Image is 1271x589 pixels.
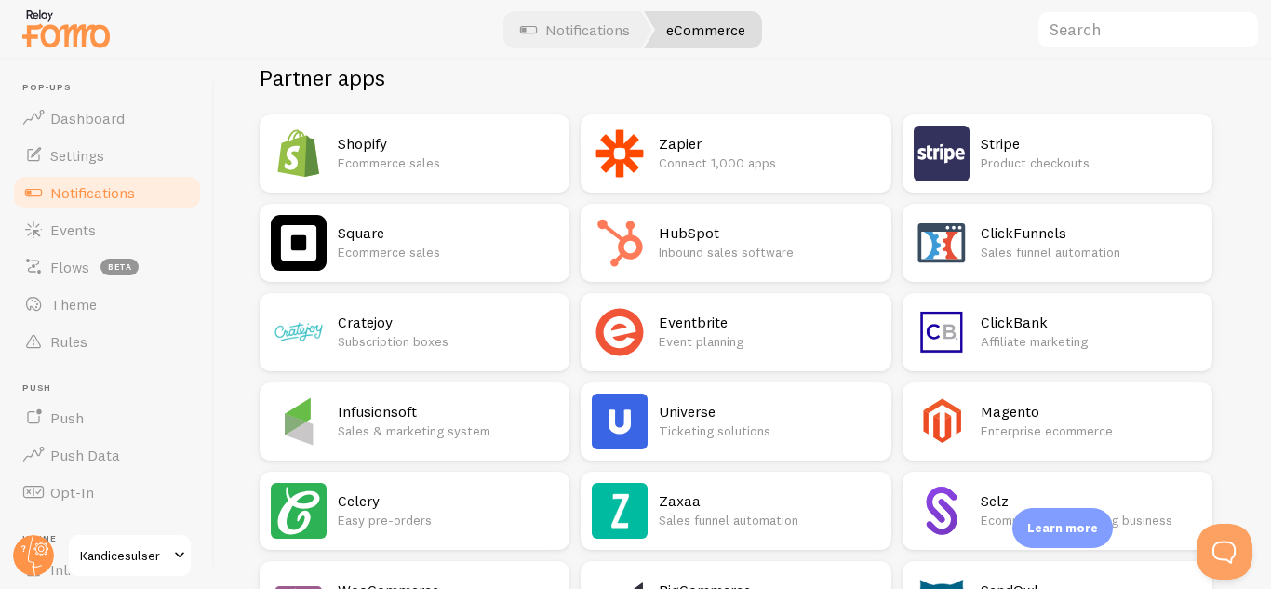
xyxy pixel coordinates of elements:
a: Theme [11,286,203,323]
span: Events [50,221,96,239]
h2: Infusionsoft [338,402,558,422]
h2: Partner apps [260,63,1212,92]
img: Shopify [271,126,327,181]
p: Sales funnel automation [981,243,1201,261]
span: Opt-In [50,483,94,502]
a: Rules [11,323,203,360]
p: Inbound sales software [659,243,879,261]
a: Flows beta [11,248,203,286]
span: Notifications [50,183,135,202]
h2: Shopify [338,134,558,154]
a: Settings [11,137,203,174]
h2: HubSpot [659,223,879,243]
span: beta [100,259,139,275]
img: Stripe [914,126,970,181]
h2: Zapier [659,134,879,154]
p: Sales & marketing system [338,422,558,440]
img: Square [271,215,327,271]
h2: Selz [981,491,1201,511]
h2: Celery [338,491,558,511]
img: Celery [271,483,327,539]
h2: Square [338,223,558,243]
a: Dashboard [11,100,203,137]
a: Push [11,399,203,436]
h2: ClickFunnels [981,223,1201,243]
p: Event planning [659,332,879,351]
p: Enterprise ecommerce [981,422,1201,440]
img: Zaxaa [592,483,648,539]
a: Events [11,211,203,248]
img: ClickBank [914,304,970,360]
img: fomo-relay-logo-orange.svg [20,5,113,52]
p: Connect 1,000 apps [659,154,879,172]
h2: Zaxaa [659,491,879,511]
img: Selz [914,483,970,539]
img: HubSpot [592,215,648,271]
h2: Eventbrite [659,313,879,332]
h2: ClickBank [981,313,1201,332]
iframe: Help Scout Beacon - Open [1197,524,1252,580]
p: Ecommerce for growing business [981,511,1201,529]
img: Eventbrite [592,304,648,360]
span: Push [50,408,84,427]
p: Affiliate marketing [981,332,1201,351]
p: Ticketing solutions [659,422,879,440]
img: ClickFunnels [914,215,970,271]
img: Cratejoy [271,304,327,360]
a: Push Data [11,436,203,474]
span: Flows [50,258,89,276]
p: Ecommerce sales [338,243,558,261]
p: Learn more [1027,519,1098,537]
a: Kandicesulser [67,533,193,578]
a: Opt-In [11,474,203,511]
span: Settings [50,146,104,165]
a: Notifications [11,174,203,211]
span: Push Data [50,446,120,464]
p: Product checkouts [981,154,1201,172]
h2: Magento [981,402,1201,422]
img: Magento [914,394,970,449]
div: Learn more [1012,508,1113,548]
span: Kandicesulser [80,544,168,567]
img: Infusionsoft [271,394,327,449]
span: Theme [50,295,97,314]
p: Ecommerce sales [338,154,558,172]
h2: Cratejoy [338,313,558,332]
p: Easy pre-orders [338,511,558,529]
p: Subscription boxes [338,332,558,351]
h2: Stripe [981,134,1201,154]
span: Dashboard [50,109,125,127]
h2: Universe [659,402,879,422]
img: Universe [592,394,648,449]
img: Zapier [592,126,648,181]
p: Sales funnel automation [659,511,879,529]
span: Pop-ups [22,82,203,94]
span: Rules [50,332,87,351]
span: Push [22,382,203,395]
